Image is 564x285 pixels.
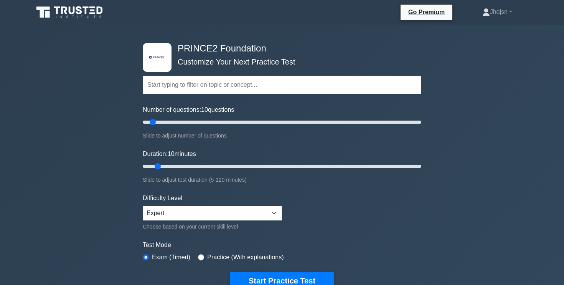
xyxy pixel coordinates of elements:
[143,131,421,140] div: Slide to adjust number of questions
[143,194,182,203] label: Difficulty Level
[143,175,421,184] div: Slide to adjust test duration (5-120 minutes)
[152,253,190,262] label: Exam (Timed)
[168,151,175,157] span: 10
[175,43,384,54] h4: PRINCE2 Foundation
[143,105,234,114] label: Number of questions: questions
[207,253,284,262] label: Practice (With explanations)
[143,149,196,159] label: Duration: minutes
[201,106,208,113] span: 10
[143,240,421,250] label: Test Mode
[404,7,449,17] a: Go Premium
[143,222,282,231] div: Choose based on your current skill level
[143,76,421,94] input: Start typing to filter on topic or concept...
[464,4,531,20] a: Jhdjsn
